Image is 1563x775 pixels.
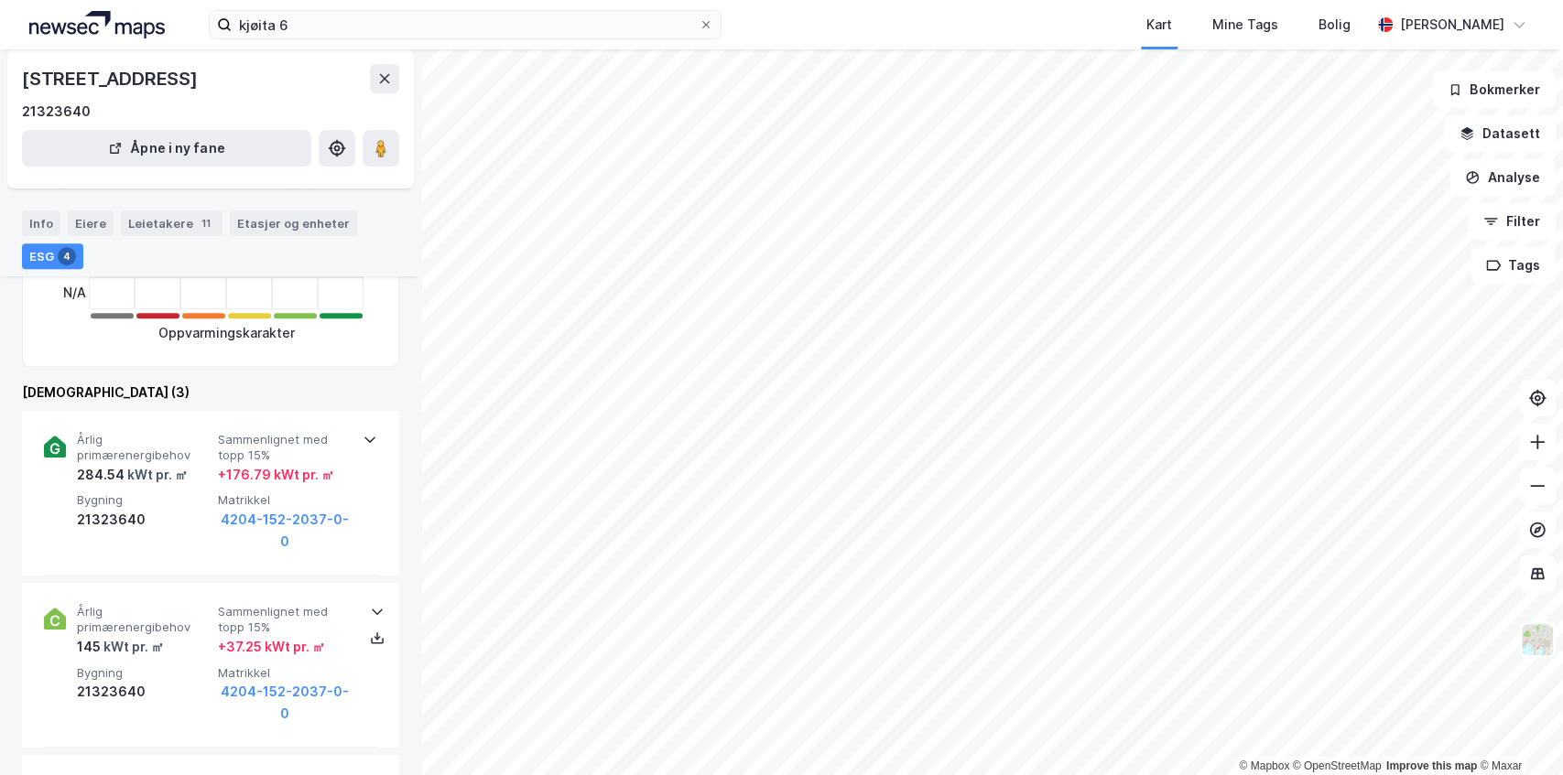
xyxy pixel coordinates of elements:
[1212,14,1278,36] div: Mine Tags
[218,681,352,725] button: 4204-152-2037-0-0
[1471,247,1556,284] button: Tags
[237,215,350,231] div: Etasjer og enheter
[77,509,211,531] div: 21323640
[101,636,164,658] div: kWt pr. ㎡
[77,604,211,636] span: Årlig primærenergibehov
[1520,622,1555,657] img: Z
[68,210,114,236] div: Eiere
[22,64,201,93] div: [STREET_ADDRESS]
[1293,759,1382,772] a: OpenStreetMap
[58,247,76,265] div: 4
[1471,687,1563,775] div: Kontrollprogram for chat
[29,11,165,38] img: logo.a4113a55bc3d86da70a041830d287a7e.svg
[1400,14,1504,36] div: [PERSON_NAME]
[22,101,91,123] div: 21323640
[77,681,211,703] div: 21323640
[22,130,311,167] button: Åpne i ny fane
[77,665,211,681] span: Bygning
[158,322,295,344] div: Oppvarmingskarakter
[218,509,352,553] button: 4204-152-2037-0-0
[218,665,352,681] span: Matrikkel
[121,210,223,236] div: Leietakere
[77,464,188,486] div: 284.54
[22,382,399,404] div: [DEMOGRAPHIC_DATA] (3)
[125,464,188,486] div: kWt pr. ㎡
[218,432,352,464] span: Sammenlignet med topp 15%
[218,604,352,636] span: Sammenlignet med topp 15%
[22,210,60,236] div: Info
[22,243,83,269] div: ESG
[218,636,325,658] div: + 37.25 kWt pr. ㎡
[77,636,164,658] div: 145
[218,492,352,508] span: Matrikkel
[1471,687,1563,775] iframe: Chat Widget
[218,464,334,486] div: + 176.79 kWt pr. ㎡
[77,492,211,508] span: Bygning
[1468,203,1556,240] button: Filter
[1239,759,1289,772] a: Mapbox
[1444,115,1556,152] button: Datasett
[1319,14,1351,36] div: Bolig
[1146,14,1172,36] div: Kart
[1432,71,1556,108] button: Bokmerker
[232,11,699,38] input: Søk på adresse, matrikkel, gårdeiere, leietakere eller personer
[77,432,211,464] span: Årlig primærenergibehov
[63,277,86,309] div: N/A
[1386,759,1477,772] a: Improve this map
[197,214,215,232] div: 11
[1449,159,1556,196] button: Analyse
